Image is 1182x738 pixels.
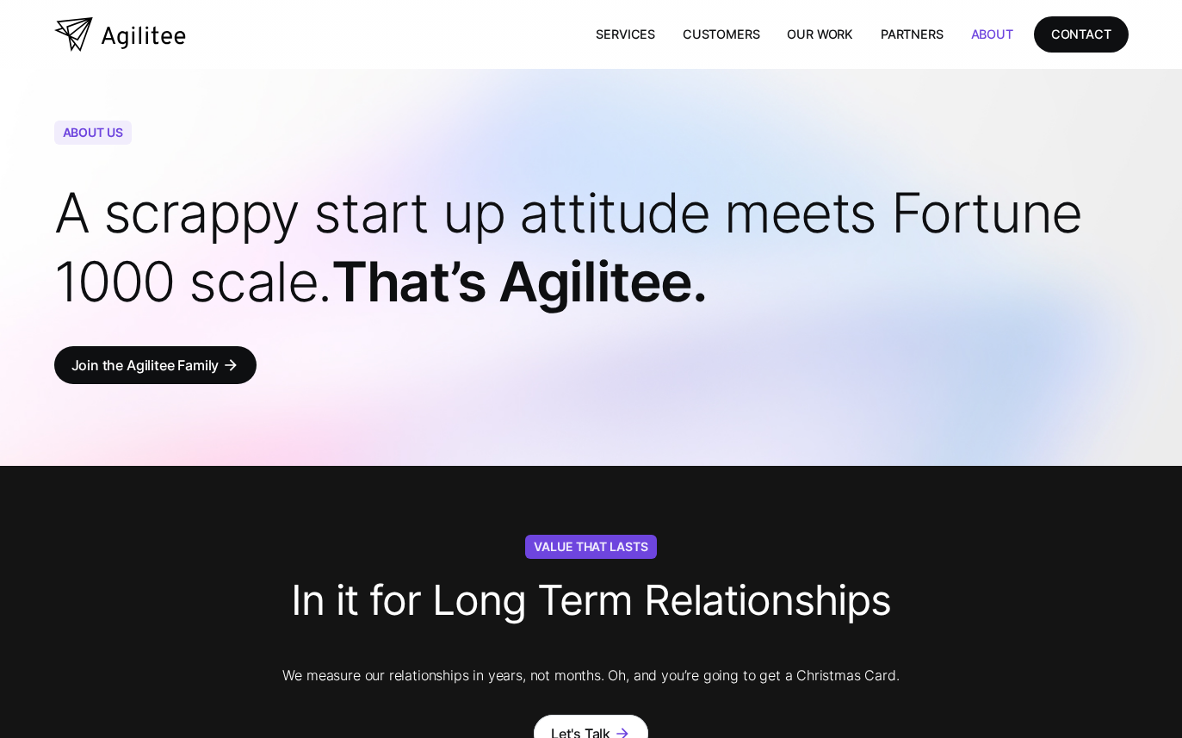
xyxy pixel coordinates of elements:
[525,535,657,559] div: Value That Lasts
[54,121,132,145] div: About Us
[1034,16,1129,52] a: CONTACT
[867,16,957,52] a: Partners
[1051,23,1111,45] div: CONTACT
[54,17,186,52] a: home
[957,16,1027,52] a: About
[291,562,891,646] h3: In it for Long Term Relationships
[222,357,239,374] div: arrow_forward
[582,16,669,52] a: Services
[54,346,257,384] a: Join the Agilitee Familyarrow_forward
[71,353,220,377] div: Join the Agilitee Family
[189,663,994,687] p: We measure our relationships in years, not months. Oh, and you’re going to get a Christmas Card.
[54,178,1129,316] h1: That’s Agilitee.
[669,16,773,52] a: Customers
[773,16,867,52] a: Our Work
[54,179,1082,314] span: A scrappy start up attitude meets Fortune 1000 scale.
